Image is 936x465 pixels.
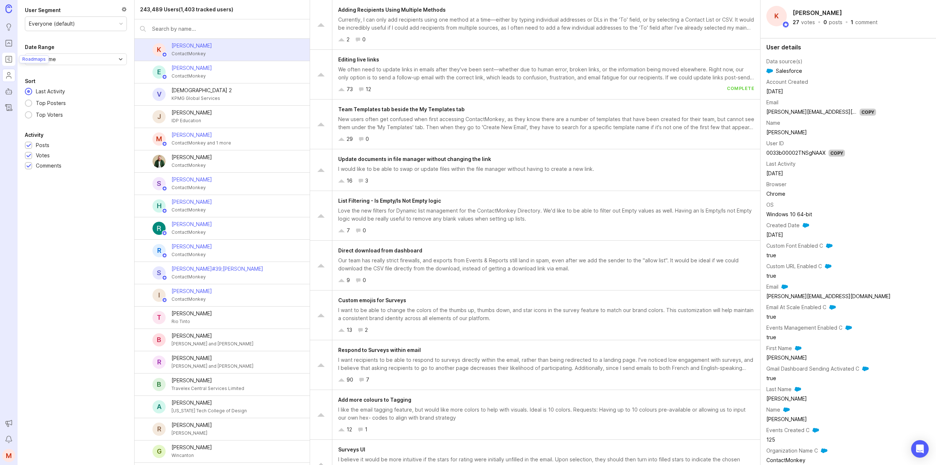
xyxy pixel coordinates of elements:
div: Wincanton [171,451,212,460]
div: S [152,266,166,280]
div: [PERSON_NAME] [171,153,212,161]
div: 0033b00002TNSgNAAX [766,149,826,157]
span: Surveys UI [338,446,365,453]
div: User details [766,44,930,50]
span: Respond to Surveys within email [338,347,421,353]
div: A [152,400,166,413]
div: T [152,311,166,324]
div: ContactMonkey [171,72,212,80]
a: Changelog [2,101,15,114]
div: [PERSON_NAME] and [PERSON_NAME] [171,340,253,348]
div: R [152,423,166,436]
div: 1 [851,20,853,25]
div: Last Activity [32,87,69,95]
div: [PERSON_NAME] [171,429,212,437]
img: member badge [162,275,167,281]
div: ContactMonkey [171,161,212,169]
div: ContactMonkey [171,228,212,236]
div: I would like to be able to swap or update files within the file manager without having to create ... [338,165,754,173]
div: H [152,199,166,213]
a: Autopilot [2,85,15,98]
p: Roadmaps [22,56,46,62]
span: Custom emojis for Surveys [338,297,406,303]
div: Last Name [766,385,792,393]
div: E [152,65,166,79]
img: Salesforce logo [795,345,801,352]
div: [PERSON_NAME] [171,310,212,318]
div: [PERSON_NAME] and [PERSON_NAME] [171,362,253,370]
a: Custom emojis for SurveysI want to be able to change the colors of the thumbs up, thumbs down, an... [310,290,760,340]
div: 1 [365,425,367,434]
div: Currently, I can only add recipients using one method at a time—either by typing individual addre... [338,16,754,32]
div: S [152,177,166,190]
div: [PERSON_NAME] [171,176,212,184]
div: 0 [363,226,366,235]
div: M [2,449,15,462]
img: member badge [782,21,789,28]
div: K [766,6,787,26]
div: Votes [36,151,50,160]
div: I [152,289,166,302]
div: First Name [766,344,792,352]
a: Ideas [2,20,15,34]
div: Created Date [766,221,800,229]
div: B [152,333,166,346]
div: I want to be able to change the colors of the thumbs up, thumbs down, and star icons in the surve... [338,306,754,322]
div: Open Intercom Messenger [911,440,929,458]
a: Direct download from dashboardOur team has really strict firewalls, and exports from Events & Rep... [310,241,760,290]
span: Editing live links [338,56,379,63]
div: Custom Font Enabled C [766,242,823,250]
div: Top Voters [32,111,67,119]
a: Respond to Surveys within emailI want recipients to be able to respond to surveys directly within... [310,340,760,390]
div: G [152,445,166,458]
div: Everyone (default) [29,20,75,28]
div: 7 [366,376,369,384]
div: M [152,132,166,146]
div: Email [766,98,778,106]
img: Salesforce logo [826,243,833,249]
div: 7 [347,226,350,235]
div: 0 [823,20,827,25]
div: 0 [362,35,366,44]
img: member badge [162,186,167,191]
div: Email [766,283,778,291]
div: Last Activity [766,160,796,168]
img: Salesforce logo [812,427,819,434]
div: [PERSON_NAME]#39;[PERSON_NAME] [171,265,263,273]
div: [PERSON_NAME] [766,395,891,403]
div: Activity [25,131,44,139]
div: 125 [766,436,891,444]
button: Announcements [2,417,15,430]
a: Editing live linksWe often need to update links in emails after they've been sent—whether due to ... [310,50,760,100]
div: 29 [347,135,353,143]
div: [PERSON_NAME] [171,443,212,451]
div: Date Range [25,43,54,52]
img: Salesforce logo [845,325,852,331]
div: V [152,88,166,101]
img: Salesforce logo [829,304,836,311]
div: true [766,313,891,321]
div: 12 [366,85,371,93]
div: Love the new filters for Dynamic list management for the ContactMonkey Directory. We'd like to be... [338,207,754,223]
div: complete [727,85,754,93]
input: Search by name... [152,25,304,33]
a: Add more colours to TaggingI like the email tagging feature, but would like more colors to help w... [310,390,760,440]
div: [PERSON_NAME] [171,287,212,295]
td: Windows 10 64-bit [766,210,891,219]
div: 2 [365,326,368,334]
div: [PERSON_NAME] [171,399,247,407]
div: Copy [860,109,876,116]
div: · [817,20,821,25]
div: I like the email tagging feature, but would like more colors to help with visuals. Ideal is 10 co... [338,406,754,422]
div: [PERSON_NAME] [171,332,253,340]
div: [US_STATE] Tech College of Design [171,407,247,415]
div: Copy [829,150,845,157]
div: 90 [347,376,353,384]
div: [PERSON_NAME] [171,376,244,385]
img: Rowan Naylor [152,222,166,235]
span: Update documents in file manager without changing the link [338,156,491,162]
div: true [766,333,891,341]
div: 3 [365,177,368,185]
div: Browser [766,180,786,188]
div: Email At Scale Enabled C [766,303,826,311]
